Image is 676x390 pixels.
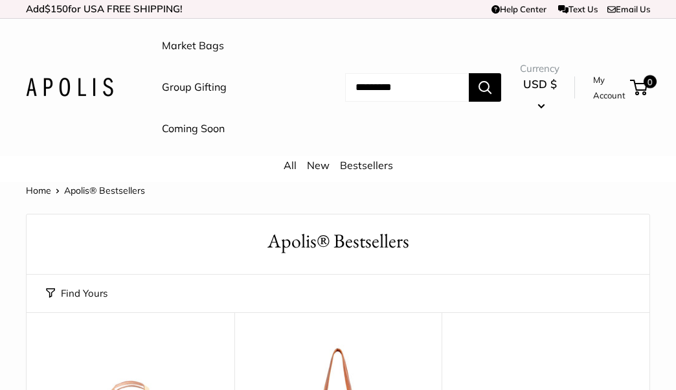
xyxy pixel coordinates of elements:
nav: Breadcrumb [26,182,145,199]
a: Group Gifting [162,78,227,97]
a: 0 [631,80,648,95]
button: Search [469,73,501,102]
a: New [307,159,330,172]
span: Currency [520,60,559,78]
input: Search... [345,73,469,102]
a: Market Bags [162,36,224,56]
h1: Apolis® Bestsellers [46,227,630,255]
span: 0 [644,75,657,88]
a: My Account [593,72,625,104]
button: Find Yours [46,284,107,303]
span: USD $ [523,77,557,91]
a: Home [26,185,51,196]
img: Apolis [26,78,113,97]
a: Coming Soon [162,119,225,139]
a: Email Us [607,4,650,14]
button: USD $ [520,74,559,115]
span: $150 [45,3,68,15]
a: All [284,159,297,172]
a: Text Us [558,4,598,14]
a: Help Center [491,4,546,14]
span: Apolis® Bestsellers [64,185,145,196]
a: Bestsellers [340,159,393,172]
